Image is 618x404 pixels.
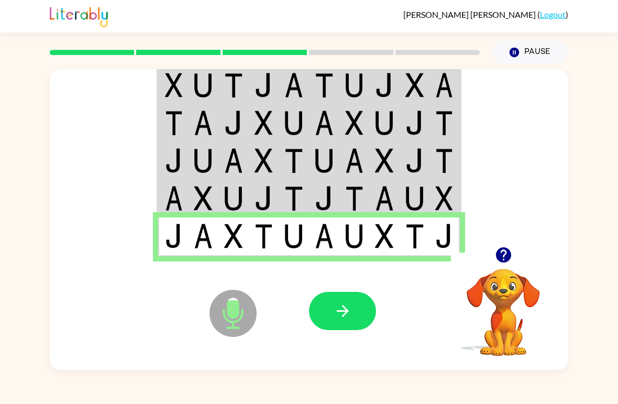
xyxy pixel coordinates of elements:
img: u [284,111,303,135]
img: u [194,148,213,173]
div: ( ) [403,9,568,19]
img: j [405,148,424,173]
img: t [405,224,424,248]
img: u [345,73,364,97]
img: a [165,186,183,211]
img: x [375,148,394,173]
img: t [255,224,273,248]
img: t [315,73,334,97]
img: j [375,73,394,97]
img: x [375,224,394,248]
img: u [194,73,213,97]
img: u [345,224,364,248]
img: u [284,224,303,248]
a: Logout [540,9,566,19]
img: Literably [50,4,108,27]
img: x [255,111,273,135]
img: j [435,224,453,248]
img: x [405,73,424,97]
img: x [224,224,243,248]
img: t [224,73,243,97]
img: u [375,111,394,135]
img: u [405,186,424,211]
img: a [194,224,213,248]
img: j [255,186,273,211]
button: Pause [492,40,568,64]
img: x [255,148,273,173]
video: Your browser must support playing .mp4 files to use Literably. Please try using another browser. [451,253,556,357]
span: [PERSON_NAME] [PERSON_NAME] [403,9,537,19]
img: x [345,111,364,135]
img: a [194,111,213,135]
img: t [435,148,453,173]
img: a [315,111,334,135]
img: t [284,186,303,211]
img: j [224,111,243,135]
img: x [194,186,213,211]
img: x [435,186,453,211]
img: j [405,111,424,135]
img: t [435,111,453,135]
img: a [315,224,334,248]
img: t [345,186,364,211]
img: j [315,186,334,211]
img: t [284,148,303,173]
img: u [224,186,243,211]
img: a [375,186,394,211]
img: a [345,148,364,173]
img: u [315,148,334,173]
img: a [284,73,303,97]
img: a [224,148,243,173]
img: j [255,73,273,97]
img: j [165,148,183,173]
img: x [165,73,183,97]
img: a [435,73,453,97]
img: t [165,111,183,135]
img: j [165,224,183,248]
